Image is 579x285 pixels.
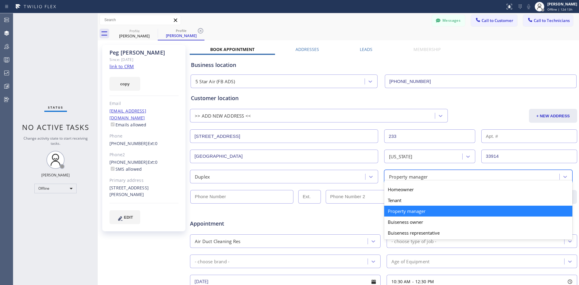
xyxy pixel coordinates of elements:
[195,238,240,245] div: Air Duct Cleaning Res
[109,210,140,224] button: EDIT
[109,166,142,172] label: SMS allowed
[481,150,577,163] input: ZIP
[482,18,513,23] span: Call to Customer
[523,15,573,26] button: Call to Technicians
[109,49,179,56] div: Peg [PERSON_NAME]
[384,184,572,195] div: Homeowner
[158,33,204,38] div: [PERSON_NAME]
[48,105,63,109] span: Status
[384,195,572,206] div: Tenant
[384,129,475,143] input: Street #
[481,129,577,143] input: Apt. #
[109,159,148,165] a: [PHONE_NUMBER]
[148,141,158,146] span: Ext: 0
[109,185,179,198] div: [STREET_ADDRESS][PERSON_NAME]
[298,190,321,204] input: Ext.
[195,78,235,85] div: 5 Star Air (FB ADS)
[112,33,157,39] div: [PERSON_NAME]
[111,122,115,126] input: Emails allowed
[412,279,414,284] span: -
[384,227,572,238] div: Buiseness representative
[389,153,412,160] div: [US_STATE]
[124,215,133,220] span: EDIT
[195,112,251,119] div: >> ADD NEW ADDRESS <<
[191,61,576,69] div: Business location
[112,27,157,40] div: Norman Kulla
[22,122,89,132] span: No active tasks
[100,15,181,25] input: Search
[413,46,441,52] label: Membership
[529,109,577,123] button: + NEW ADDRESS
[195,173,210,180] div: Duplex
[109,141,148,146] a: [PHONE_NUMBER]
[109,122,147,128] label: Emails allowed
[524,2,533,11] button: Mute
[190,190,293,204] input: Phone Number
[384,206,572,217] div: Property manager
[158,27,204,40] div: Peg Oltman
[210,46,255,52] label: Book Appointment
[109,100,179,107] div: Email
[109,63,134,69] a: link to CRM
[111,167,115,171] input: SMS allowed
[41,173,70,178] div: [PERSON_NAME]
[547,2,577,7] div: [PERSON_NAME]
[148,159,158,165] span: Ext: 0
[109,108,146,121] a: [EMAIL_ADDRESS][DOMAIN_NAME]
[391,279,411,284] span: 10:30 AM
[112,29,157,33] div: Profile
[384,217,572,227] div: Buiseness owner
[391,238,436,245] div: - choose type of job -
[547,7,572,11] span: Offline | 12d 13h
[109,77,140,91] button: copy
[432,15,465,26] button: Messages
[360,46,372,52] label: Leads
[415,279,434,284] span: 12:30 PM
[195,258,229,265] div: - choose brand -
[24,136,88,146] span: Change activity state to start receiving tasks.
[326,190,429,204] input: Phone Number 2
[534,18,570,23] span: Call to Technicians
[389,173,428,180] div: Property manager
[190,150,378,163] input: City
[109,177,179,184] div: Primary address
[190,220,318,228] span: Appointment
[158,28,204,33] div: Profile
[109,151,179,158] div: Phone2
[385,74,577,88] input: Phone Number
[34,184,77,193] div: Offline
[296,46,319,52] label: Addresses
[190,129,378,143] input: Address
[191,94,576,102] div: Customer location
[471,15,517,26] button: Call to Customer
[109,56,179,63] div: Since: [DATE]
[109,133,179,140] div: Phone
[391,258,429,265] div: Age of Equipment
